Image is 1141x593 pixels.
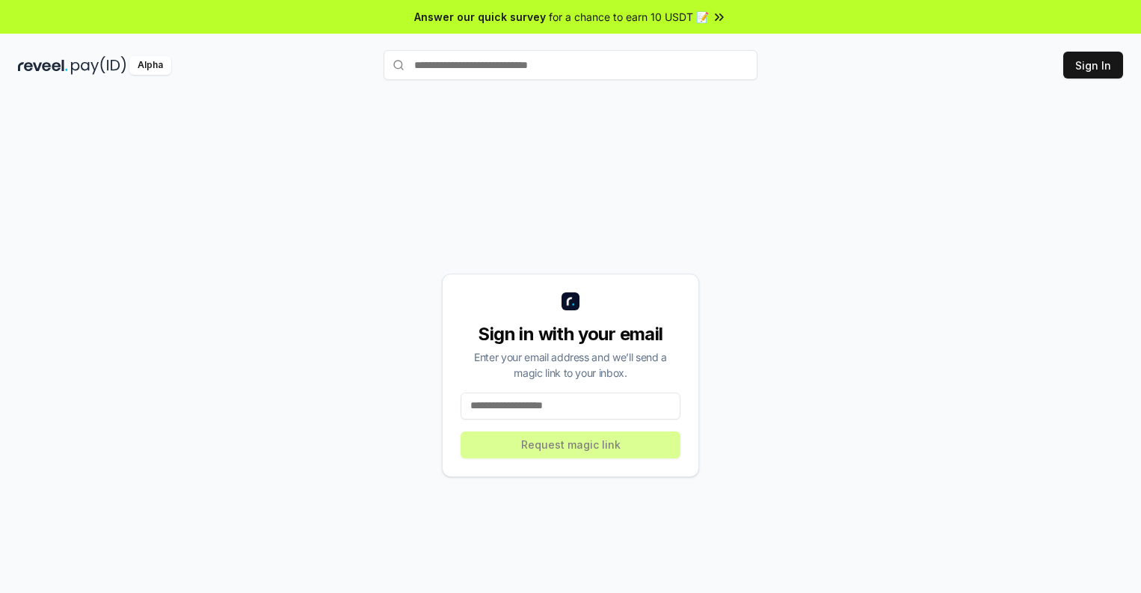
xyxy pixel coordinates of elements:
[129,56,171,75] div: Alpha
[18,56,68,75] img: reveel_dark
[562,292,579,310] img: logo_small
[1063,52,1123,79] button: Sign In
[71,56,126,75] img: pay_id
[414,9,546,25] span: Answer our quick survey
[461,349,680,381] div: Enter your email address and we’ll send a magic link to your inbox.
[549,9,709,25] span: for a chance to earn 10 USDT 📝
[461,322,680,346] div: Sign in with your email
